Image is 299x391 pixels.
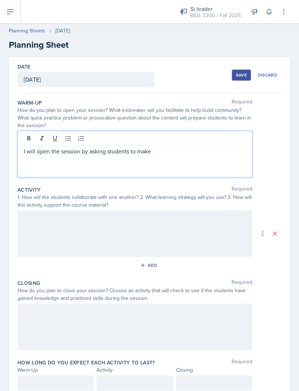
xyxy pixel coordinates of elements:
[18,186,41,193] label: Activity
[138,260,162,271] button: Add
[258,72,277,78] div: Discard
[142,262,158,268] div: Add
[18,99,42,106] label: Warm-Up
[18,359,155,366] label: How long do you expect each activity to last?
[97,366,173,374] div: Activity
[232,359,252,366] span: Required
[18,106,252,129] div: How do you plan to open your session? What icebreaker will you facilitate to help build community...
[232,279,252,287] span: Required
[236,72,247,78] div: Save
[18,366,94,374] div: Warm-Up
[55,27,70,35] div: [DATE]
[190,4,241,13] div: Si leader
[232,186,252,193] span: Required
[254,70,281,81] button: Discard
[9,27,45,35] a: Planning Sheets
[18,279,40,287] label: Closing
[18,287,252,302] div: How do you plan to close your session? Choose an activity that will check to see if the students ...
[18,193,252,209] div: 1. How will the students collaborate with one another? 2. What learning strategy will you use? 3....
[232,99,252,106] span: Required
[24,147,246,156] p: I will open the session by asking students to make
[9,38,290,51] h2: Planning Sheet
[190,12,241,19] div: BIOL 3300 / Fall 2025
[232,70,251,81] button: Save
[176,366,252,374] div: Closing
[18,63,30,70] label: Date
